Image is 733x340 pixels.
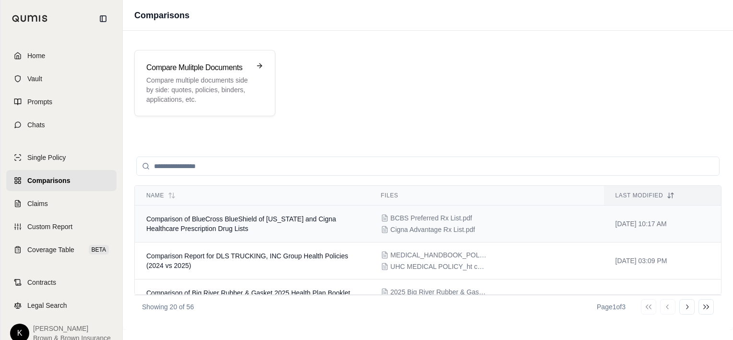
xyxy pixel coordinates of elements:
div: Name [146,192,358,199]
p: Compare multiple documents side by side: quotes, policies, binders, applications, etc. [146,75,250,104]
div: Last modified [615,192,709,199]
span: UHC MEDICAL POLICY_ht checked.pdf [390,262,486,271]
a: Home [6,45,117,66]
span: Comparisons [27,176,70,185]
button: Collapse sidebar [95,11,111,26]
span: BETA [89,245,109,255]
span: Single Policy [27,153,66,162]
a: Prompts [6,91,117,112]
a: Contracts [6,272,117,293]
span: Contracts [27,278,56,287]
td: [DATE] 01:22 PM [604,279,721,316]
a: Chats [6,114,117,135]
span: Legal Search [27,301,67,310]
a: Legal Search [6,295,117,316]
p: Showing 20 of 56 [142,302,194,312]
span: Comparison of BlueCross BlueShield of Tennessee and Cigna Healthcare Prescription Drug Lists [146,215,336,232]
a: Vault [6,68,117,89]
span: 2025 Big River Rubber & Gasket_Booklet.pdf [390,287,486,297]
span: Cigna Advantage Rx List.pdf [390,225,475,234]
span: Home [27,51,45,61]
a: Comparisons [6,170,117,191]
span: Prompts [27,97,52,107]
a: Claims [6,193,117,214]
th: Files [369,186,604,206]
a: Single Policy [6,147,117,168]
img: Qumis Logo [12,15,48,22]
h3: Compare Mulitple Documents [146,62,250,73]
span: [PERSON_NAME] [33,324,111,333]
span: Chats [27,120,45,130]
span: Comparison Report for DLS TRUCKING, INC Group Health Policies (2024 vs 2025) [146,252,348,269]
td: [DATE] 10:17 AM [604,206,721,243]
span: BCBS Preferred Rx List.pdf [390,213,472,223]
h1: Comparisons [134,9,189,22]
div: Page 1 of 3 [597,302,626,312]
a: Custom Report [6,216,117,237]
span: Claims [27,199,48,208]
span: MEDICAL_HANDBOOK_POLICY_1496836_62581305_TN_DZLB_2025-07-01_T.pdf [390,250,486,260]
td: [DATE] 03:09 PM [604,243,721,279]
span: Vault [27,74,42,84]
a: Coverage TableBETA [6,239,117,260]
span: Coverage Table [27,245,74,255]
span: Custom Report [27,222,72,231]
span: Comparison of Big River Rubber & Gasket 2025 Health Plan Booklet and Anthem Medical $2,500 Benefi... [146,289,350,306]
